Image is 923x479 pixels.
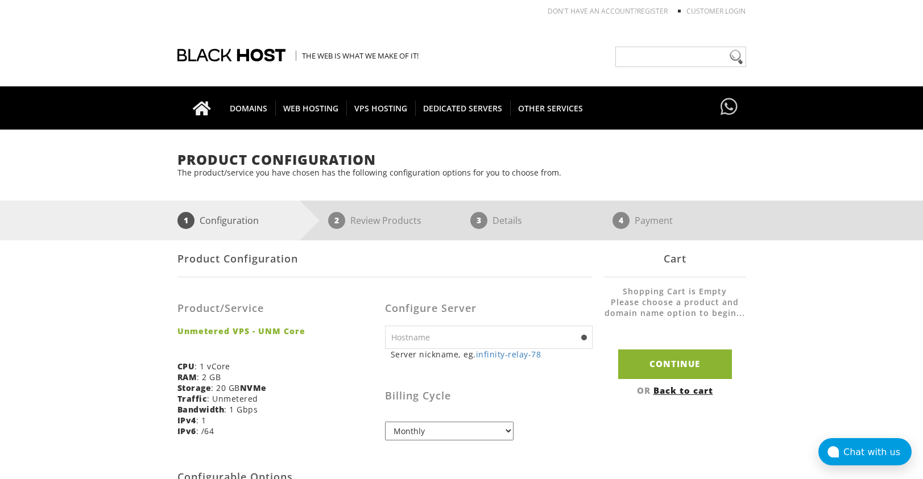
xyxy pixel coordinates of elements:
p: Details [492,212,522,229]
h3: Configure Server [385,303,593,314]
a: Have questions? [718,86,740,128]
a: DOMAINS [222,86,276,130]
b: Bandwidth [177,404,225,415]
span: 3 [470,212,487,229]
h3: Product/Service [177,303,376,314]
b: RAM [177,372,197,382]
a: Go to homepage [181,86,222,130]
small: Server nickname, eg. [391,349,593,360]
p: The product/service you have chosen has the following configuration options for you to choose from. [177,167,746,178]
p: Payment [635,212,673,229]
div: OR [604,385,746,396]
span: VPS HOSTING [346,101,416,116]
div: Chat with us [843,447,912,457]
a: DEDICATED SERVERS [415,86,511,130]
span: 2 [328,212,345,229]
p: Review Products [350,212,421,229]
li: Don't have an account? [531,6,668,16]
div: : 1 vCore : 2 GB : 20 GB : Unmetered : 1 Gbps : 1 : /64 [177,286,385,445]
a: WEB HOSTING [275,86,347,130]
a: OTHER SERVICES [510,86,591,130]
b: IPv6 [177,426,196,436]
a: infinity-relay-78 [476,349,541,360]
div: Product Configuration [177,240,593,277]
div: Cart [604,240,746,277]
b: NVMe [240,382,267,393]
h1: Product Configuration [177,152,746,167]
h3: Billing Cycle [385,390,593,402]
b: CPU [177,361,195,372]
button: Chat with us [818,438,912,465]
span: The Web is what we make of it! [296,51,419,61]
input: Need help? [615,47,746,67]
span: DOMAINS [222,101,276,116]
a: Customer Login [686,6,746,16]
a: REGISTER [637,6,668,16]
span: DEDICATED SERVERS [415,101,511,116]
a: VPS HOSTING [346,86,416,130]
span: 1 [177,212,194,229]
input: Continue [618,349,732,378]
span: WEB HOSTING [275,101,347,116]
a: Back to cart [653,385,713,396]
input: Hostname [385,326,593,349]
li: Shopping Cart is Empty Please choose a product and domain name option to begin... [604,286,746,330]
strong: Unmetered VPS - UNM Core [177,326,376,336]
b: IPv4 [177,415,196,426]
p: Configuration [200,212,259,229]
b: Storage [177,382,212,393]
span: 4 [612,212,630,229]
b: Traffic [177,393,208,404]
span: OTHER SERVICES [510,101,591,116]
